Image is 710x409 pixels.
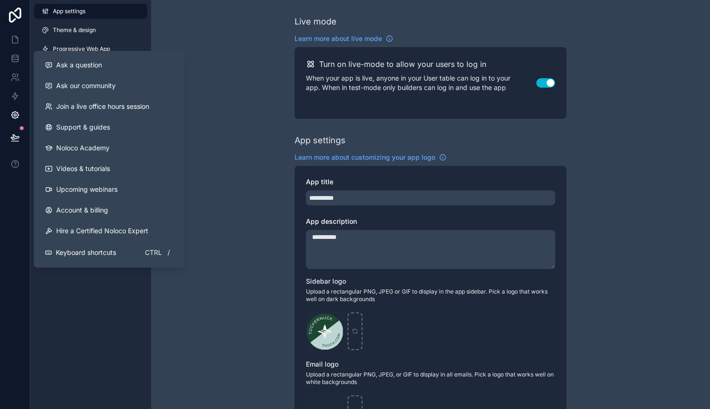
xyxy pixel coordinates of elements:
span: Sidebar logo [306,277,346,285]
span: Progressive Web App [53,45,110,53]
a: Noloco Academy [37,138,181,158]
a: Theme & design [34,23,147,38]
a: Videos & tutorials [37,158,181,179]
span: Upload a rectangular PNG, JPEG, or GIF to display in all emails. Pick a logo that works well on w... [306,371,555,386]
span: Upload a rectangular PNG, JPEG or GIF to display in the app sidebar. Pick a logo that works well ... [306,288,555,303]
span: / [165,249,172,256]
p: When your app is live, anyone in your User table can log in to your app. When in test-mode only b... [306,74,536,92]
span: Hire a Certified Noloco Expert [56,226,148,236]
h2: Turn on live-mode to allow your users to log in [319,58,486,70]
a: Account & billing [37,200,181,221]
span: App settings [53,8,85,15]
a: Upcoming webinars [37,179,181,200]
button: Hire a Certified Noloco Expert [37,221,181,241]
a: Learn more about live mode [295,34,393,43]
span: Ask a question [56,60,102,70]
a: Ask our community [37,75,181,96]
button: Keyboard shortcutsCtrl/ [37,241,181,264]
span: Support & guides [56,123,110,132]
a: Learn more about customizing your app logo [295,153,447,162]
span: Ctrl [144,247,163,258]
span: Videos & tutorials [56,164,110,173]
span: Keyboard shortcuts [56,248,116,257]
span: Learn more about live mode [295,34,382,43]
a: Progressive Web App [34,41,147,57]
a: Join a live office hours session [37,96,181,117]
div: Live mode [295,15,337,28]
span: Join a live office hours session [56,102,149,111]
span: Upcoming webinars [56,185,118,194]
span: Account & billing [56,205,108,215]
span: Email logo [306,360,338,368]
span: Noloco Academy [56,143,110,153]
span: Theme & design [53,26,96,34]
span: Learn more about customizing your app logo [295,153,435,162]
a: App settings [34,4,147,19]
span: Ask our community [56,81,116,90]
span: App title [306,178,333,186]
span: App description [306,217,357,225]
button: Ask a question [37,55,181,75]
a: Support & guides [37,117,181,138]
div: App settings [295,134,346,147]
